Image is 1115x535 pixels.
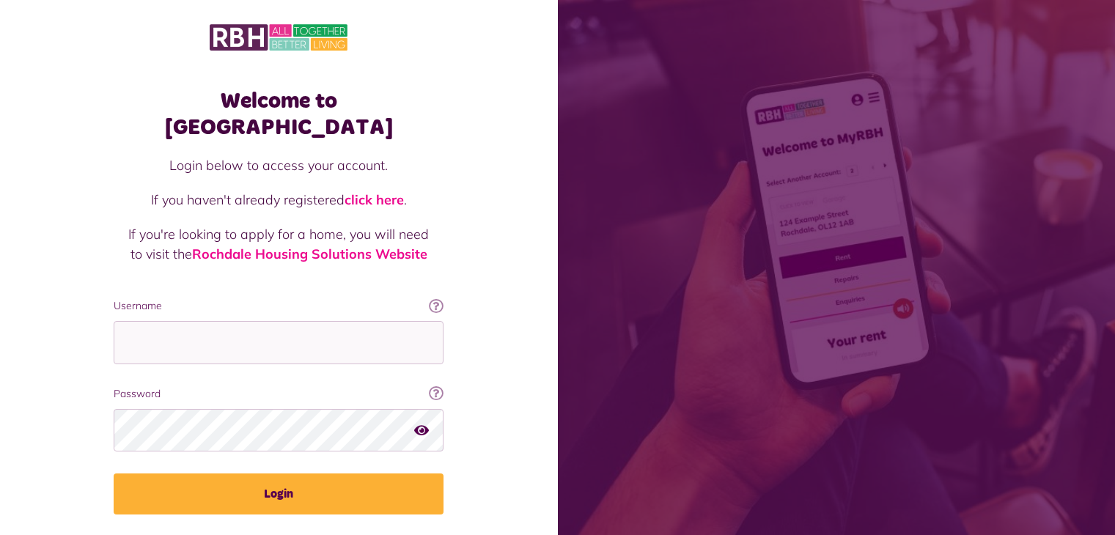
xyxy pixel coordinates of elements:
[128,190,429,210] p: If you haven't already registered .
[345,191,404,208] a: click here
[114,298,444,314] label: Username
[128,224,429,264] p: If you're looking to apply for a home, you will need to visit the
[114,88,444,141] h1: Welcome to [GEOGRAPHIC_DATA]
[114,473,444,514] button: Login
[210,22,347,53] img: MyRBH
[114,386,444,402] label: Password
[192,246,427,262] a: Rochdale Housing Solutions Website
[128,155,429,175] p: Login below to access your account.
